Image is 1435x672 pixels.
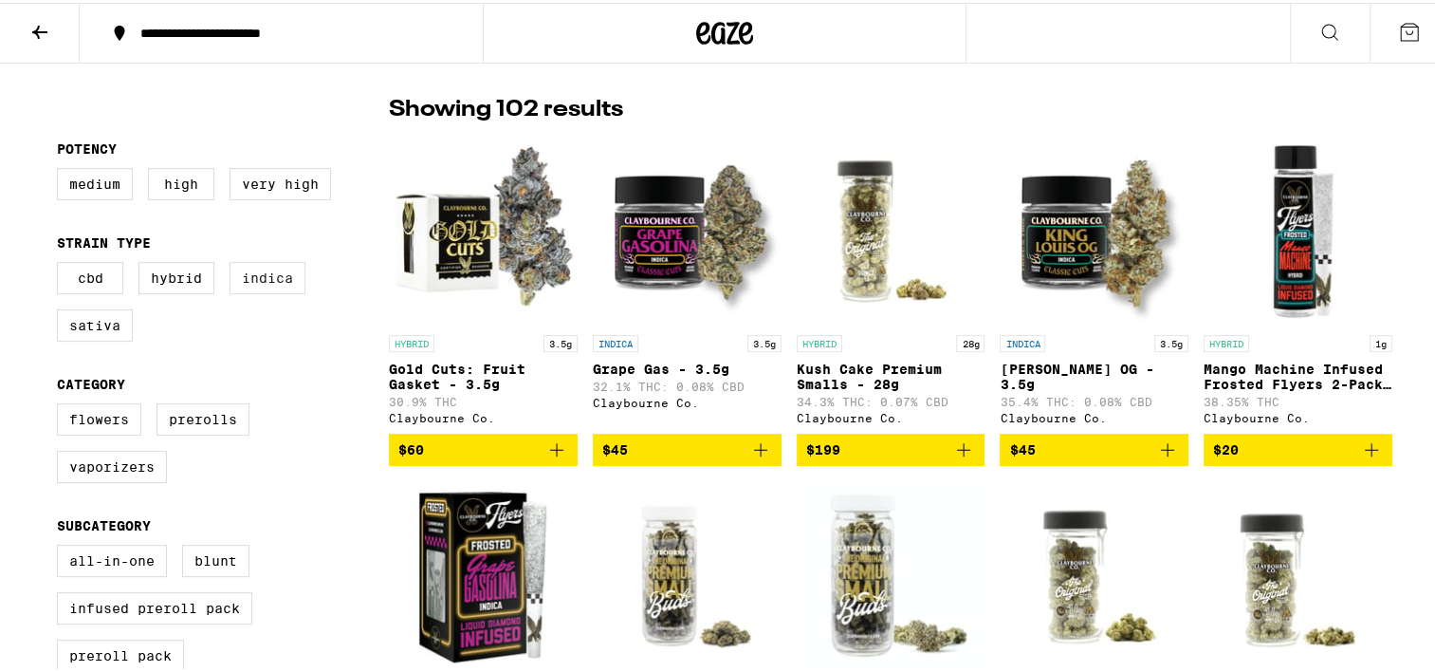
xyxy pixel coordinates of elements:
[230,259,305,291] label: Indica
[797,393,985,405] p: 34.3% THC: 0.07% CBD
[593,133,782,431] a: Open page for Grape Gas - 3.5g from Claybourne Co.
[1000,393,1188,405] p: 35.4% THC: 0.08% CBD
[230,165,331,197] label: Very High
[389,133,578,431] a: Open page for Gold Cuts: Fruit Gasket - 3.5g from Claybourne Co.
[57,589,252,622] label: Infused Preroll Pack
[593,431,782,463] button: Add to bag
[57,374,125,389] legend: Category
[1204,409,1392,421] div: Claybourne Co.
[1000,133,1188,431] a: Open page for King Louis OG - 3.5g from Claybourne Co.
[747,332,782,349] p: 3.5g
[156,401,249,433] label: Prerolls
[57,448,167,480] label: Vaporizers
[1370,332,1392,349] p: 1g
[806,439,840,455] span: $199
[1154,332,1188,349] p: 3.5g
[797,332,842,349] p: HYBRID
[389,393,578,405] p: 30.9% THC
[389,359,578,389] p: Gold Cuts: Fruit Gasket - 3.5g
[593,378,782,390] p: 32.1% THC: 0.08% CBD
[389,478,578,668] img: Claybourne Co. - Grape Gasolina Infused Frosted Flyers 2-Pack - 1g
[1000,431,1188,463] button: Add to bag
[57,401,141,433] label: Flowers
[543,332,578,349] p: 3.5g
[1204,431,1392,463] button: Add to bag
[797,359,985,389] p: Kush Cake Premium Smalls - 28g
[593,332,638,349] p: INDICA
[797,478,985,668] img: Claybourne Co. - Pineapple Express Premium Smalls - 28g
[398,439,424,455] span: $60
[593,133,782,323] img: Claybourne Co. - Grape Gas - 3.5g
[797,133,985,431] a: Open page for Kush Cake Premium Smalls - 28g from Claybourne Co.
[797,133,985,323] img: Claybourne Co. - Kush Cake Premium Smalls - 28g
[1204,133,1392,431] a: Open page for Mango Machine Infused Frosted Flyers 2-Pack - 1g from Claybourne Co.
[389,332,434,349] p: HYBRID
[593,478,782,668] img: Claybourne Co. - Mule Fuel Premium Smalls - 28g
[1204,133,1392,323] img: Claybourne Co. - Mango Machine Infused Frosted Flyers 2-Pack - 1g
[1000,332,1045,349] p: INDICA
[389,409,578,421] div: Claybourne Co.
[57,515,151,531] legend: Subcategory
[57,233,151,248] legend: Strain Type
[1204,478,1392,668] img: Claybourne Co. - Papaya Premium Smalls - 14g
[1009,439,1035,455] span: $45
[57,139,117,154] legend: Potency
[148,165,214,197] label: High
[389,431,578,463] button: Add to bag
[593,359,782,374] p: Grape Gas - 3.5g
[57,165,133,197] label: Medium
[1204,393,1392,405] p: 38.35% THC
[1204,332,1249,349] p: HYBRID
[1000,133,1188,323] img: Claybourne Co. - King Louis OG - 3.5g
[182,542,249,574] label: Blunt
[593,394,782,406] div: Claybourne Co.
[57,637,184,669] label: Preroll Pack
[1000,359,1188,389] p: [PERSON_NAME] OG - 3.5g
[602,439,628,455] span: $45
[57,259,123,291] label: CBD
[956,332,984,349] p: 28g
[389,91,623,123] p: Showing 102 results
[57,542,167,574] label: All-In-One
[389,133,578,323] img: Claybourne Co. - Gold Cuts: Fruit Gasket - 3.5g
[11,13,137,28] span: Hi. Need any help?
[797,409,985,421] div: Claybourne Co.
[57,307,133,339] label: Sativa
[138,259,214,291] label: Hybrid
[1000,409,1188,421] div: Claybourne Co.
[1000,478,1188,668] img: Claybourne Co. - Kush Cake Premium Smalls -14g
[1204,359,1392,389] p: Mango Machine Infused Frosted Flyers 2-Pack - 1g
[1213,439,1239,455] span: $20
[797,431,985,463] button: Add to bag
